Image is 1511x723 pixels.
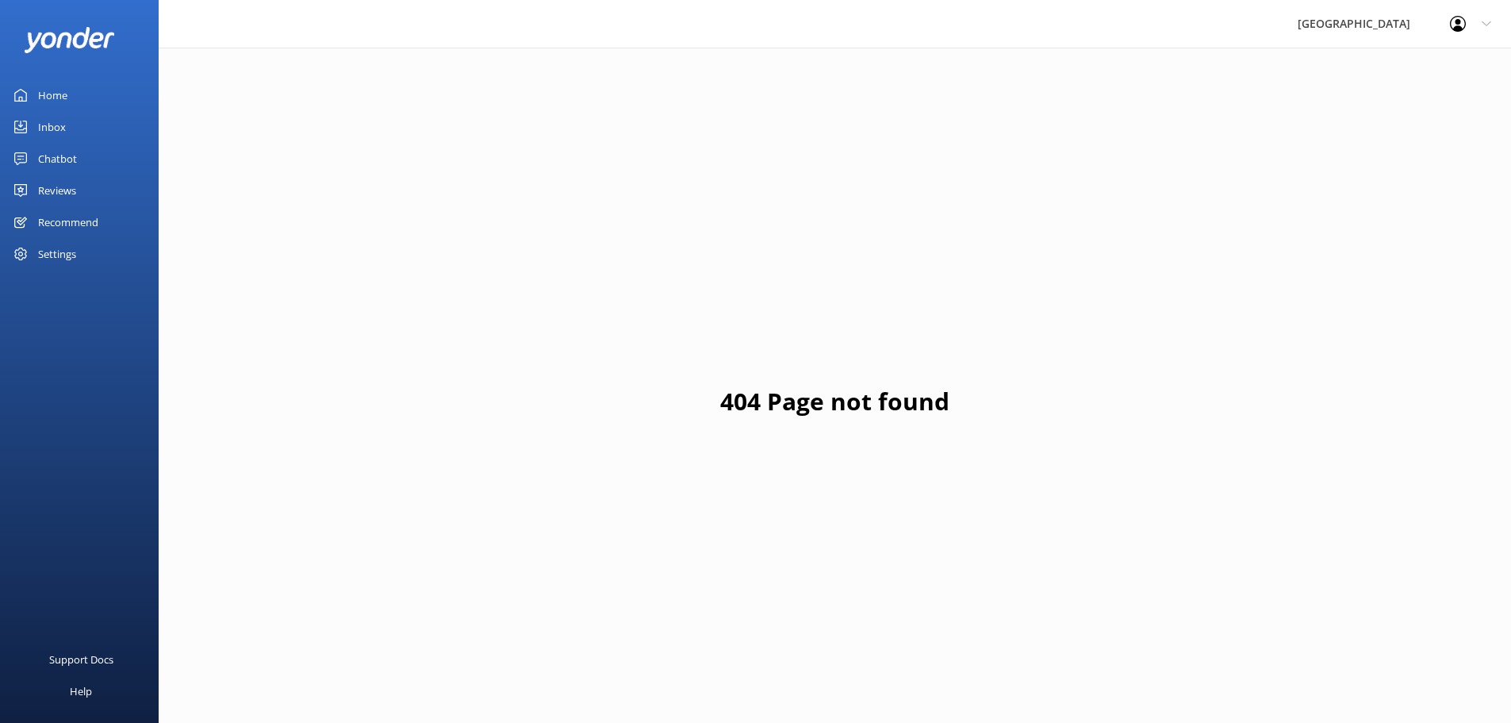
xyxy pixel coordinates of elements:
[38,238,76,270] div: Settings
[38,175,76,206] div: Reviews
[24,27,115,53] img: yonder-white-logo.png
[38,206,98,238] div: Recommend
[38,79,67,111] div: Home
[720,383,949,421] h1: 404 Page not found
[70,675,92,707] div: Help
[38,143,77,175] div: Chatbot
[38,111,66,143] div: Inbox
[49,644,113,675] div: Support Docs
